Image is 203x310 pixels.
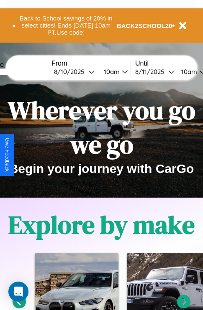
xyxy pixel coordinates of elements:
[4,138,10,172] div: Give Feedback
[51,67,97,76] button: 8/10/2025
[15,13,117,38] button: Back to School savings of 20% in select cities! Ends [DATE] 10am PT.Use code:
[117,22,172,29] b: BACK2SCHOOL20
[8,282,28,302] div: Open Intercom Messenger
[8,208,195,242] h1: Explore by make
[54,68,88,76] div: 8 / 10 / 2025
[100,68,122,76] div: 10am
[177,68,199,76] div: 10am
[97,67,131,76] button: 10am
[135,68,168,76] div: 8 / 11 / 2025
[51,60,131,67] label: From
